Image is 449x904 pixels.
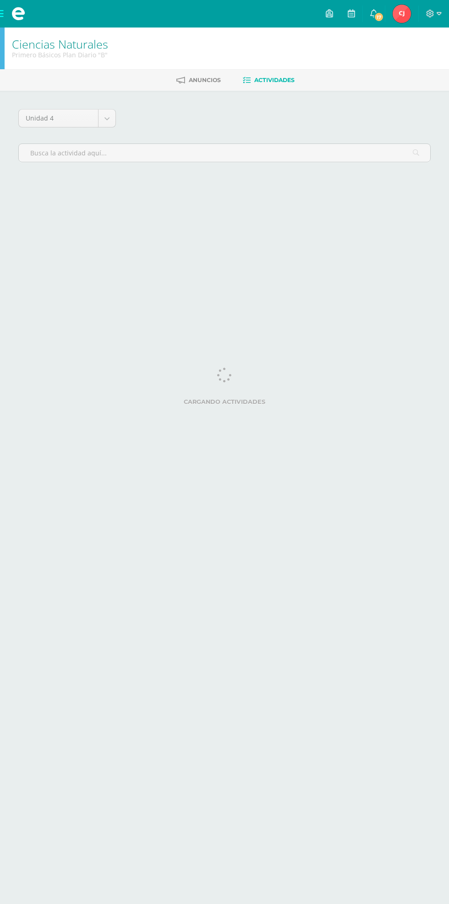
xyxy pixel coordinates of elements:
input: Busca la actividad aquí... [19,144,430,162]
span: Unidad 4 [26,110,91,127]
a: Unidad 4 [19,110,115,127]
span: Anuncios [189,77,221,83]
span: 17 [374,12,384,22]
span: Actividades [254,77,295,83]
a: Actividades [243,73,295,88]
label: Cargando actividades [18,398,431,405]
img: 03e148f6b19249712b3b9c7a183a0702.png [393,5,411,23]
h1: Ciencias Naturales [12,38,108,50]
div: Primero Básicos Plan Diario 'B' [12,50,108,59]
a: Ciencias Naturales [12,36,108,52]
a: Anuncios [176,73,221,88]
